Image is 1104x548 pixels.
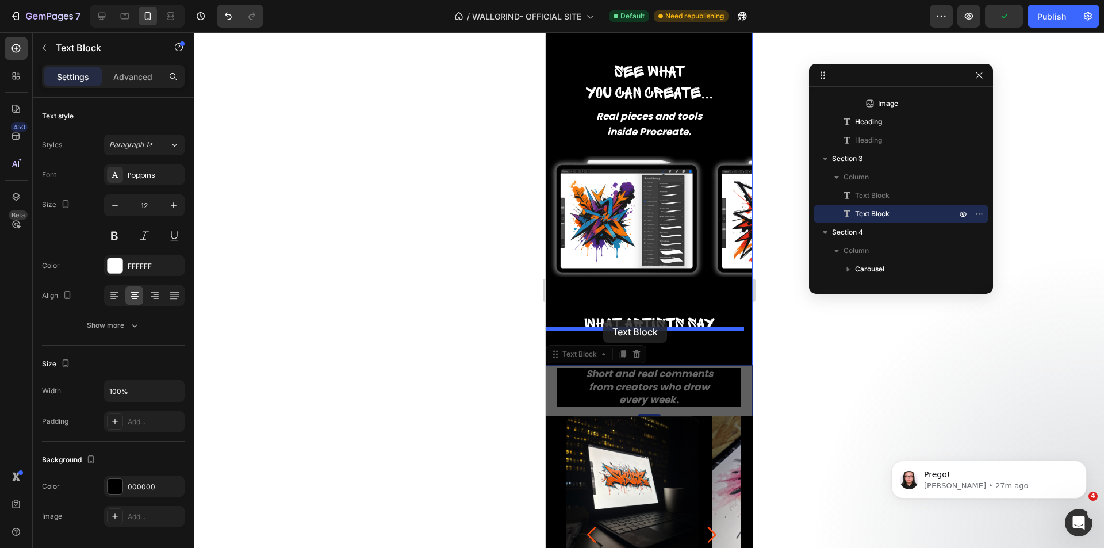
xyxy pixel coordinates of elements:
[128,482,182,492] div: 000000
[1065,509,1092,536] iframe: Intercom live chat
[11,122,28,132] div: 450
[56,41,154,55] p: Text Block
[128,170,182,181] div: Poppins
[665,11,724,21] span: Need republishing
[844,245,869,256] span: Column
[9,210,28,220] div: Beta
[42,386,61,396] div: Width
[467,10,470,22] span: /
[105,381,184,401] input: Auto
[128,417,182,427] div: Add...
[855,208,890,220] span: Text Block
[1037,10,1066,22] div: Publish
[109,140,153,150] span: Paragraph 1*
[1028,5,1076,28] button: Publish
[546,32,753,548] iframe: Design area
[113,71,152,83] p: Advanced
[42,288,74,304] div: Align
[57,71,89,83] p: Settings
[128,261,182,271] div: FFFFFF
[75,9,80,23] p: 7
[42,140,62,150] div: Styles
[5,5,86,28] button: 7
[217,5,263,28] div: Undo/Redo
[620,11,645,21] span: Default
[472,10,581,22] span: WALLGRIND- OFFICIAL SITE
[104,135,185,155] button: Paragraph 1*
[874,436,1104,517] iframe: Intercom notifications message
[42,197,72,213] div: Size
[42,481,60,492] div: Color
[878,98,898,109] span: Image
[42,416,68,427] div: Padding
[87,320,140,331] div: Show more
[128,512,182,522] div: Add...
[42,315,185,336] button: Show more
[832,153,863,164] span: Section 3
[832,227,863,238] span: Section 4
[844,171,869,183] span: Column
[42,111,74,121] div: Text style
[1088,492,1098,501] span: 4
[42,357,72,372] div: Size
[42,170,56,180] div: Font
[855,135,882,146] span: Heading
[855,263,884,275] span: Carousel
[42,260,60,271] div: Color
[855,190,890,201] span: Text Block
[855,116,882,128] span: Heading
[42,453,98,468] div: Background
[42,511,62,522] div: Image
